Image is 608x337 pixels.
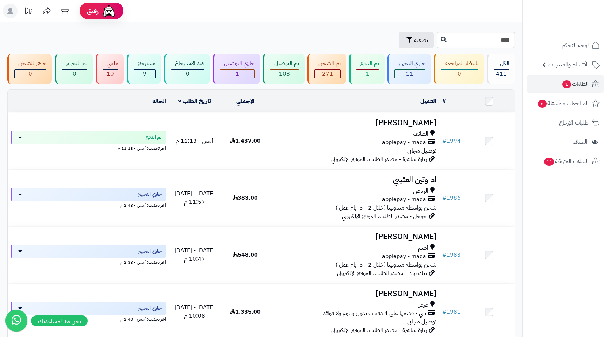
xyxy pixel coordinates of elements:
[28,69,32,78] span: 0
[331,326,427,334] span: زيارة مباشرة - مصدر الطلب: الموقع الإلكتروني
[178,97,211,106] a: تاريخ الطلب
[62,70,87,78] div: 0
[366,69,370,78] span: 1
[399,32,434,48] button: تصفية
[562,80,571,88] span: 1
[419,301,428,309] span: عرعر
[138,191,162,198] span: جاري التجهيز
[220,70,254,78] div: 1
[270,59,299,68] div: تم التوصيل
[233,250,258,259] span: 548.00
[331,155,427,164] span: زيارة مباشرة - مصدر الطلب: الموقع الإلكتروني
[11,201,166,208] div: اخر تحديث: أمس - 2:43 م
[87,7,99,15] span: رفيق
[538,100,547,108] span: 6
[494,59,509,68] div: الكل
[548,60,589,70] span: الأقسام والمنتجات
[394,59,425,68] div: جاري التجهيز
[261,54,306,84] a: تم التوصيل 108
[134,59,155,68] div: مسترجع
[138,305,162,312] span: جاري التجهيز
[171,59,204,68] div: قيد الاسترجاع
[314,59,341,68] div: تم الشحن
[220,59,255,68] div: جاري التوصيل
[407,146,436,155] span: توصيل مجاني
[19,4,38,20] a: تحديثات المنصة
[11,315,166,322] div: اخر تحديث: أمس - 2:40 م
[382,138,426,147] span: applepay - mada
[442,307,446,316] span: #
[306,54,348,84] a: تم الشحن 271
[527,75,604,93] a: الطلبات1
[15,70,46,78] div: 0
[356,70,378,78] div: 1
[342,212,427,221] span: جوجل - مصدر الطلب: الموقع الإلكتروني
[143,69,146,78] span: 9
[356,59,379,68] div: تم الدفع
[558,20,601,36] img: logo-2.png
[432,54,485,84] a: بانتظار المراجعة 0
[186,69,190,78] span: 0
[279,69,290,78] span: 108
[11,144,166,152] div: اخر تحديث: أمس - 11:13 م
[176,137,213,145] span: أمس - 11:13 م
[406,69,413,78] span: 11
[11,258,166,265] div: اخر تحديث: أمس - 2:33 م
[336,203,436,212] span: شحن بواسطة مندوبينا (خلال 2 - 5 ايام عمل )
[442,194,461,202] a: #1986
[442,137,446,145] span: #
[14,59,46,68] div: جاهز للشحن
[146,134,162,141] span: تم الدفع
[562,79,589,89] span: الطلبات
[336,260,436,269] span: شحن بواسطة مندوبينا (خلال 2 - 5 ايام عمل )
[527,95,604,112] a: المراجعات والأسئلة6
[134,70,155,78] div: 9
[418,244,428,252] span: أضم
[103,70,118,78] div: 10
[562,40,589,50] span: لوحة التحكم
[322,69,333,78] span: 271
[527,153,604,170] a: السلات المتروكة44
[73,69,76,78] span: 0
[102,4,116,18] img: ai-face.png
[103,59,118,68] div: ملغي
[382,195,426,204] span: applepay - mada
[496,69,507,78] span: 411
[442,194,446,202] span: #
[413,130,428,138] span: الطائف
[442,250,446,259] span: #
[274,233,436,241] h3: [PERSON_NAME]
[527,114,604,131] a: طلبات الإرجاع
[138,248,162,255] span: جاري التجهيز
[458,69,461,78] span: 0
[544,158,554,166] span: 44
[230,137,261,145] span: 1,437.00
[274,176,436,184] h3: ام وتين العتيبي
[175,246,215,263] span: [DATE] - [DATE] 10:47 م
[175,189,215,206] span: [DATE] - [DATE] 11:57 م
[559,118,589,128] span: طلبات الإرجاع
[442,97,446,106] a: #
[442,137,461,145] a: #1994
[442,307,461,316] a: #1981
[485,54,516,84] a: الكل411
[107,69,114,78] span: 10
[527,133,604,151] a: العملاء
[211,54,261,84] a: جاري التوصيل 1
[407,317,436,326] span: توصيل مجاني
[162,54,211,84] a: قيد الاسترجاع 0
[171,70,204,78] div: 0
[233,194,258,202] span: 383.00
[414,36,428,45] span: تصفية
[236,69,239,78] span: 1
[6,54,53,84] a: جاهز للشحن 0
[274,119,436,127] h3: [PERSON_NAME]
[348,54,386,84] a: تم الدفع 1
[441,59,478,68] div: بانتظار المراجعة
[386,54,432,84] a: جاري التجهيز 11
[413,187,428,195] span: الرياض
[573,137,588,147] span: العملاء
[62,59,87,68] div: تم التجهيز
[175,303,215,320] span: [DATE] - [DATE] 10:08 م
[537,98,589,108] span: المراجعات والأسئلة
